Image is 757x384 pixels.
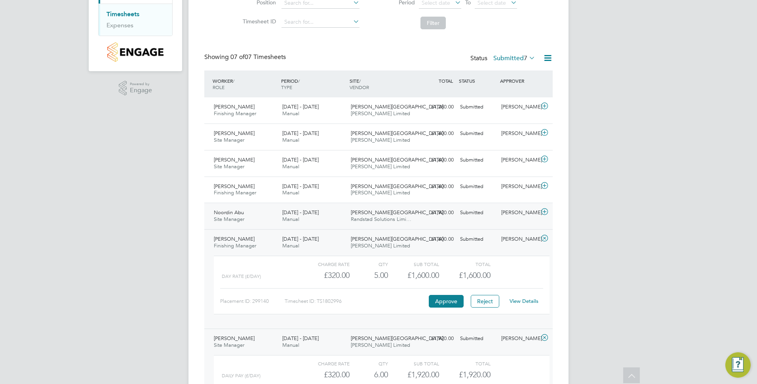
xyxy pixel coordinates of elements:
[279,74,348,94] div: PERIOD
[130,87,152,94] span: Engage
[351,342,410,348] span: [PERSON_NAME] Limited
[222,373,261,378] span: Daily Pay (£/day)
[457,206,498,219] div: Submitted
[388,259,439,269] div: Sub Total
[211,74,279,94] div: WORKER
[214,163,244,170] span: Site Manager
[214,183,255,190] span: [PERSON_NAME]
[388,359,439,368] div: Sub Total
[214,189,256,196] span: Finishing Manager
[214,156,255,163] span: [PERSON_NAME]
[359,78,361,84] span: /
[214,103,255,110] span: [PERSON_NAME]
[350,259,388,269] div: QTY
[222,274,261,279] span: Day Rate (£/day)
[214,209,244,216] span: Noordin Abu
[498,332,539,345] div: [PERSON_NAME]
[351,103,443,110] span: [PERSON_NAME][GEOGRAPHIC_DATA]
[350,84,369,90] span: VENDOR
[214,242,256,249] span: Finishing Manager
[282,130,319,137] span: [DATE] - [DATE]
[459,270,491,280] span: £1,600.00
[498,154,539,167] div: [PERSON_NAME]
[457,233,498,246] div: Submitted
[299,269,350,282] div: £320.00
[214,130,255,137] span: [PERSON_NAME]
[524,54,527,62] span: 7
[725,352,751,378] button: Engage Resource Center
[351,110,410,117] span: [PERSON_NAME] Limited
[214,335,255,342] span: [PERSON_NAME]
[282,342,299,348] span: Manual
[351,242,410,249] span: [PERSON_NAME] Limited
[493,54,535,62] label: Submitted
[388,269,439,282] div: £1,600.00
[416,154,457,167] div: £1,600.00
[282,242,299,249] span: Manual
[98,42,173,62] a: Go to home page
[282,156,319,163] span: [DATE] - [DATE]
[416,206,457,219] div: £1,920.00
[498,101,539,114] div: [PERSON_NAME]
[282,137,299,143] span: Manual
[285,295,427,308] div: Timesheet ID: TS1802996
[282,236,319,242] span: [DATE] - [DATE]
[299,259,350,269] div: Charge rate
[351,236,443,242] span: [PERSON_NAME][GEOGRAPHIC_DATA]
[498,180,539,193] div: [PERSON_NAME]
[350,269,388,282] div: 5.00
[214,216,244,222] span: Site Manager
[457,74,498,88] div: STATUS
[388,368,439,381] div: £1,920.00
[416,101,457,114] div: £1,280.00
[214,236,255,242] span: [PERSON_NAME]
[282,216,299,222] span: Manual
[498,127,539,140] div: [PERSON_NAME]
[429,295,464,308] button: Approve
[351,209,443,216] span: [PERSON_NAME][GEOGRAPHIC_DATA]
[439,78,453,84] span: TOTAL
[351,183,443,190] span: [PERSON_NAME][GEOGRAPHIC_DATA]
[282,103,319,110] span: [DATE] - [DATE]
[498,74,539,88] div: APPROVER
[351,137,410,143] span: [PERSON_NAME] Limited
[107,10,139,18] a: Timesheets
[416,332,457,345] div: £1,920.00
[230,53,245,61] span: 07 of
[230,53,286,61] span: 07 Timesheets
[214,110,256,117] span: Finishing Manager
[510,298,538,304] a: View Details
[457,180,498,193] div: Submitted
[204,53,287,61] div: Showing
[351,156,443,163] span: [PERSON_NAME][GEOGRAPHIC_DATA]
[281,17,359,28] input: Search for...
[439,259,490,269] div: Total
[351,216,411,222] span: Randstad Solutions Limi…
[282,163,299,170] span: Manual
[298,78,300,84] span: /
[498,233,539,246] div: [PERSON_NAME]
[348,74,416,94] div: SITE
[416,180,457,193] div: £1,600.00
[282,209,319,216] span: [DATE] - [DATE]
[282,183,319,190] span: [DATE] - [DATE]
[119,81,152,96] a: Powered byEngage
[439,359,490,368] div: Total
[99,4,172,36] div: Timesheets
[299,359,350,368] div: Charge rate
[107,42,163,62] img: countryside-properties-logo-retina.png
[282,335,319,342] span: [DATE] - [DATE]
[457,332,498,345] div: Submitted
[213,84,224,90] span: ROLE
[107,21,133,29] a: Expenses
[130,81,152,87] span: Powered by
[470,53,537,64] div: Status
[351,335,443,342] span: [PERSON_NAME][GEOGRAPHIC_DATA]
[351,163,410,170] span: [PERSON_NAME] Limited
[459,370,491,379] span: £1,920.00
[351,130,443,137] span: [PERSON_NAME][GEOGRAPHIC_DATA]
[457,154,498,167] div: Submitted
[282,189,299,196] span: Manual
[498,206,539,219] div: [PERSON_NAME]
[457,101,498,114] div: Submitted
